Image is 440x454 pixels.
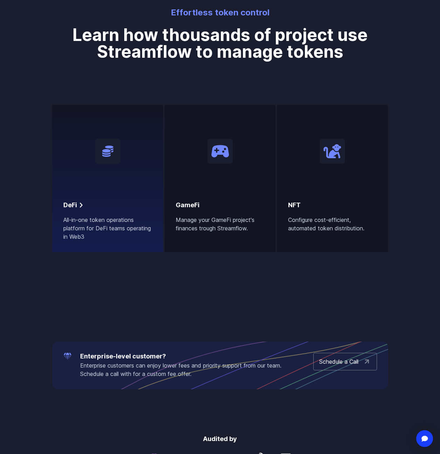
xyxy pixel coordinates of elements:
p: Effortless token control [51,7,390,18]
a: Schedule a Call [313,353,377,370]
h2: NFT [288,200,301,210]
p: All-in-one token operations platform for DeFi teams operating in Web3 [63,216,152,241]
h2: GameFi [176,200,200,210]
a: DeFiAll-in-one token operations platform for DeFi teams operating in Web3 [52,105,163,252]
img: arrow [363,357,371,366]
h1: Learn how thousands of project use Streamflow to manage tokens [51,18,390,60]
p: Schedule a Call [319,357,358,366]
p: Manage your GameFi project's finances trough Streamflow. [176,216,264,232]
p: Configure cost-efficient, automated token distribution. [288,216,377,232]
p: Audited by [52,434,388,444]
a: GameFiManage your GameFi project's finances trough Streamflow. [165,105,275,252]
a: NFTConfigure cost-efficient, automated token distribution. [277,105,388,252]
h2: DeFi [63,200,77,210]
div: Open Intercom Messenger [416,430,433,447]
